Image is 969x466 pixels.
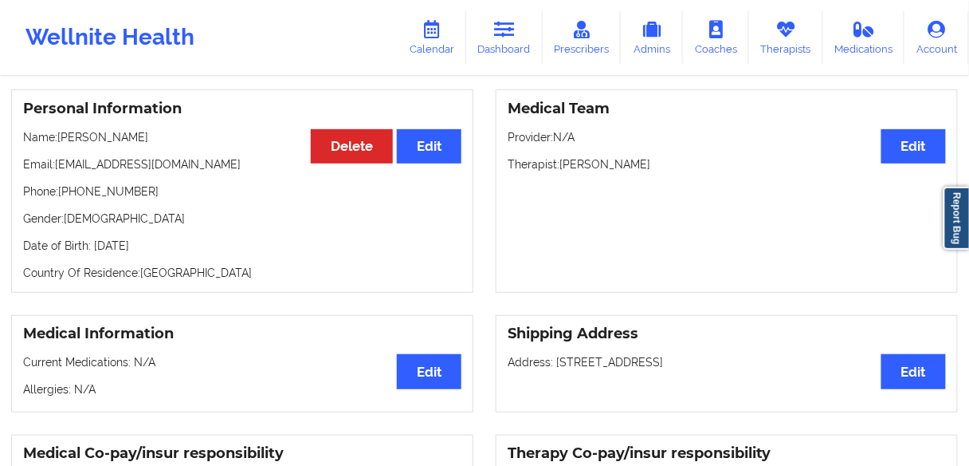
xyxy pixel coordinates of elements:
[508,354,946,370] p: Address: [STREET_ADDRESS]
[508,444,946,463] h3: Therapy Co-pay/insur responsibility
[23,325,461,343] h3: Medical Information
[508,325,946,343] h3: Shipping Address
[23,156,461,172] p: Email: [EMAIL_ADDRESS][DOMAIN_NAME]
[621,11,683,64] a: Admins
[23,184,461,199] p: Phone: [PHONE_NUMBER]
[823,11,905,64] a: Medications
[943,187,969,250] a: Report Bug
[749,11,823,64] a: Therapists
[543,11,622,64] a: Prescribers
[904,11,969,64] a: Account
[23,211,461,227] p: Gender: [DEMOGRAPHIC_DATA]
[508,156,946,172] p: Therapist: [PERSON_NAME]
[23,381,461,397] p: Allergies: N/A
[23,354,461,370] p: Current Medications: N/A
[508,129,946,145] p: Provider: N/A
[23,265,461,281] p: Country Of Residence: [GEOGRAPHIC_DATA]
[23,444,461,463] h3: Medical Co-pay/insur responsibility
[397,354,461,389] button: Edit
[311,129,393,164] button: Delete
[881,129,946,164] button: Edit
[397,129,461,164] button: Edit
[508,100,946,118] h3: Medical Team
[466,11,543,64] a: Dashboard
[881,354,946,389] button: Edit
[23,129,461,145] p: Name: [PERSON_NAME]
[398,11,466,64] a: Calendar
[683,11,749,64] a: Coaches
[23,238,461,254] p: Date of Birth: [DATE]
[23,100,461,118] h3: Personal Information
